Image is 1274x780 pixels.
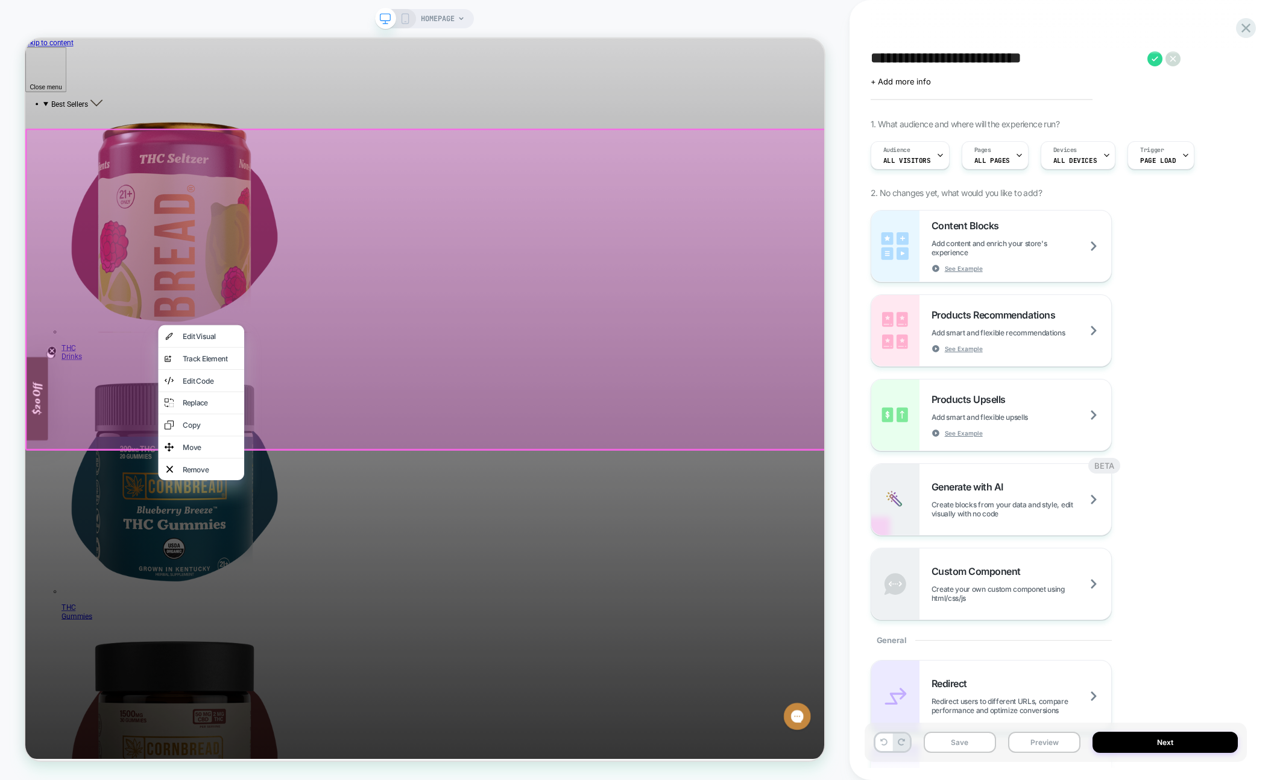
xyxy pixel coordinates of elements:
span: Create your own custom componet using html/css/js [932,585,1111,603]
img: move element [186,537,198,553]
img: copy element [186,507,198,523]
img: replace element [186,478,198,493]
button: Gorgias live chat [6,4,42,40]
span: Create blocks from your data and style, edit visually with no code [932,500,1111,518]
span: + Add more info [871,77,931,86]
span: Trigger [1140,146,1164,154]
button: Next [1093,732,1238,753]
span: Audience [883,146,910,154]
img: edit code [186,448,198,464]
div: Track Element [210,420,283,433]
span: HOMEPAGE [421,9,455,28]
span: Add smart and flexible upsells [932,413,1058,422]
span: Redirect users to different URLs, compare performance and optimize conversions [932,697,1111,715]
span: Content Blocks [932,220,1005,232]
span: Custom Component [932,565,1027,577]
span: See Example [945,264,983,273]
span: See Example [945,429,983,437]
span: All Visitors [883,156,931,165]
img: visual edit [186,389,198,405]
span: ALL PAGES [974,156,1010,165]
span: See Example [945,344,983,353]
span: Add smart and flexible recommendations [932,328,1096,337]
span: ALL DEVICES [1053,156,1097,165]
span: Page Load [1140,156,1176,165]
span: Generate with AI [932,481,1009,493]
div: General [871,620,1112,660]
span: 1. What audience and where will the experience run? [871,119,1059,129]
button: Preview [1008,732,1080,753]
span: Products Upsells [932,393,1012,405]
span: Devices [1053,146,1077,154]
img: remove element [188,566,197,582]
span: Pages [974,146,991,154]
span: Redirect [932,677,973,690]
span: 2. No changes yet, what would you like to add? [871,188,1042,198]
div: Edit Visual [210,391,283,403]
div: BETA [1088,458,1120,474]
span: Add content and enrich your store's experience [932,239,1111,257]
div: Move [210,539,283,551]
div: Remove [210,568,283,580]
div: Replace [210,480,283,492]
div: Copy [210,509,283,521]
button: Save [924,732,996,753]
span: Products Recommendations [932,309,1061,321]
div: Edit Code [210,450,283,462]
